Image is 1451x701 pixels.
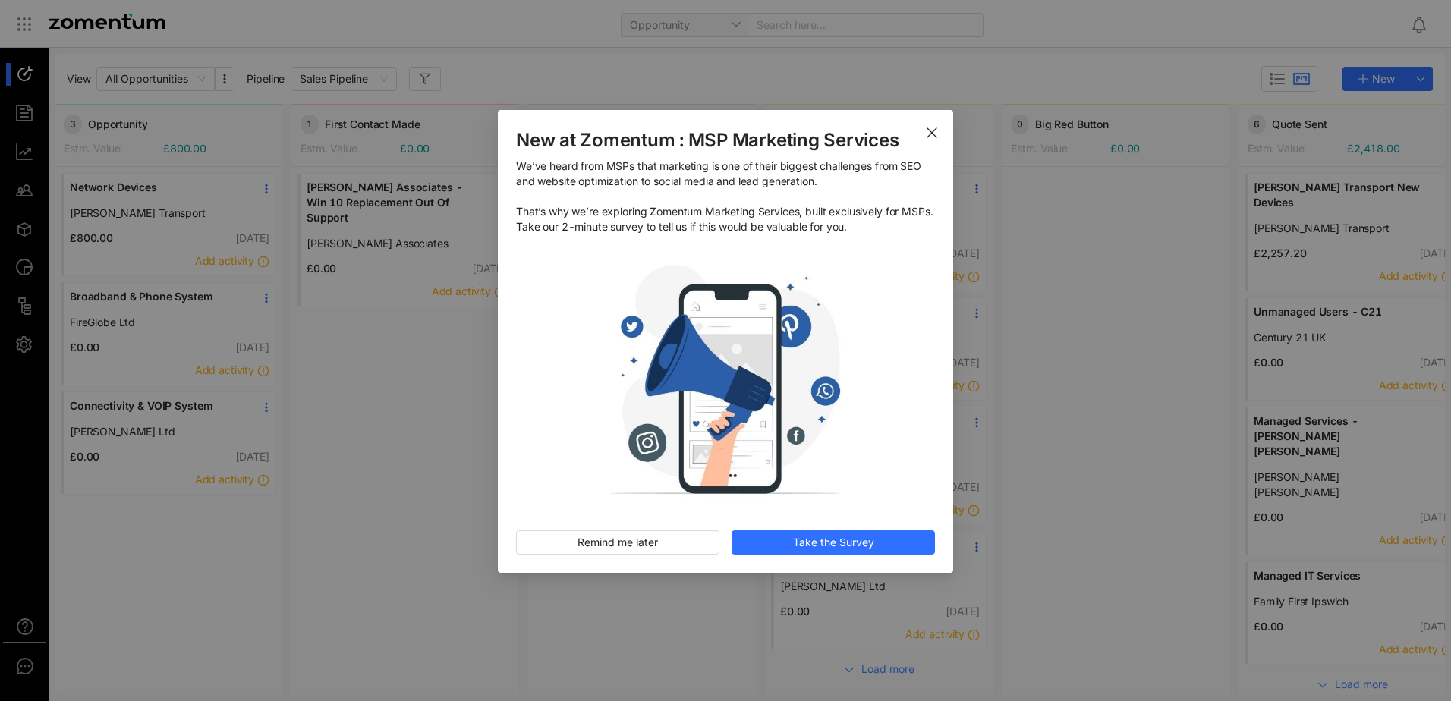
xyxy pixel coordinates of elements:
[732,530,935,555] button: Take the Survey
[516,159,935,234] span: We’ve heard from MSPs that marketing is one of their biggest challenges from SEO and website opti...
[516,128,935,152] span: New at Zomentum : MSP Marketing Services
[911,110,953,152] button: Close
[578,534,658,551] span: Remind me later
[516,530,719,555] button: Remind me later
[793,534,874,551] span: Take the Survey
[516,247,935,514] img: mobile-mark.jpg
